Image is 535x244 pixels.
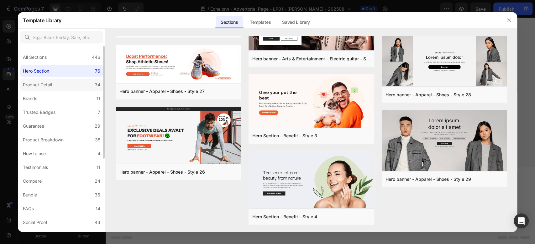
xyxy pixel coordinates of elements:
div: 29 [95,122,100,130]
div: All Sections [23,53,47,61]
div: 76 [95,67,100,75]
div: 11 [97,95,100,102]
div: Testimonials [23,164,48,171]
div: 14 [96,205,100,212]
span: from URL or image [196,181,229,186]
div: Generate layout [197,173,229,180]
div: 11 [97,164,100,171]
div: Hero banner - Apparel - Shoes - Style 28 [386,91,471,99]
div: Hero banner - Apparel - Shoes - Style 29 [386,175,471,183]
div: Compare [23,177,42,185]
div: Trusted Badges [23,109,55,116]
h2: Rich Text Editor. Editing area: main [94,21,335,42]
div: Social Proof [23,219,47,226]
span: Add section [200,159,230,165]
div: EXPLORE NOW [192,111,237,122]
img: hr28.png [382,32,507,88]
div: 36 [95,191,100,199]
div: Hero Section - Benefit - Style 3 [252,132,317,140]
h2: Template Library [23,12,61,28]
div: Brands [23,95,37,102]
div: Rich Text Editor. Editing area: main [94,75,335,99]
p: What Is Grounding? [95,22,335,41]
input: E.g.: Black Friday, Sale, etc. [20,31,103,43]
div: Guarantee [23,122,44,130]
div: Product Detail [23,81,52,89]
div: Hero banner - Apparel - Shoes - Style 27 [119,88,205,95]
img: hr27.png [116,45,241,84]
div: 35 [95,136,100,144]
div: Choose templates [147,173,185,180]
div: Sections [216,16,243,28]
div: 446 [92,53,100,61]
div: 24 [95,177,100,185]
div: 34 [95,81,100,89]
p: The Natural Sleep Solution Taking Australia by [PERSON_NAME] [95,45,335,69]
div: Product Breakdown [23,136,64,144]
div: Bundle [23,191,37,199]
div: How to use [23,150,46,157]
div: 43 [95,219,100,226]
div: Open Intercom Messenger [514,213,529,228]
div: Hero banner - Apparel - Shoes - Style 26 [119,168,205,176]
div: 4 [97,150,100,157]
div: 7 [98,109,100,116]
div: Hero banner - Arts & Entertainment - Electric guitar - Style 19 [252,55,370,63]
div: Templates [245,16,276,28]
div: Add blank section [242,173,281,180]
img: hr4.png [249,151,374,210]
div: Hero Section [23,67,49,75]
div: FAQs [23,205,34,212]
div: Hero Section - Benefit - Style 4 [252,213,317,221]
div: Saved Library [277,16,315,28]
p: Discover why 10,000+ [DEMOGRAPHIC_DATA] are sleeping better after learning this simple practice t... [95,75,335,98]
img: hr3-1.png [249,74,374,129]
img: hr29.png [382,110,507,172]
img: hr26.png [116,107,241,165]
button: EXPLORE NOW [185,109,245,125]
span: inspired by CRO experts [144,181,187,186]
h2: Rich Text Editor. Editing area: main [94,45,335,70]
span: then drag & drop elements [238,181,284,186]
